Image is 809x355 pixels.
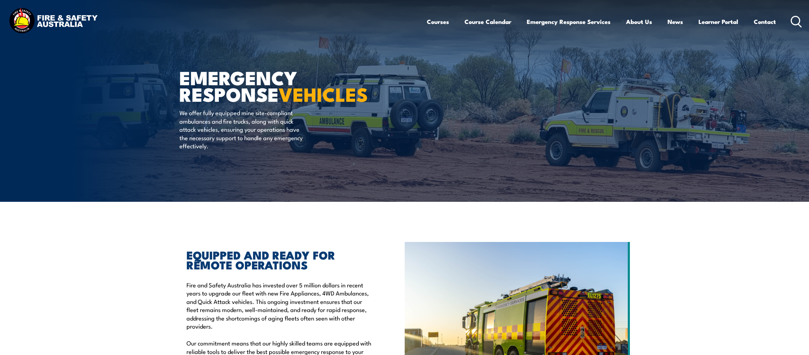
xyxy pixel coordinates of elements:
p: Fire and Safety Australia has invested over 5 million dollars in recent years to upgrade our flee... [187,281,372,330]
a: Learner Portal [699,12,738,31]
strong: VEHICLES [279,79,368,108]
a: Contact [754,12,776,31]
h1: EMERGENCY RESPONSE [179,69,353,102]
a: News [668,12,683,31]
a: Courses [427,12,449,31]
a: Course Calendar [464,12,511,31]
h2: EQUIPPED AND READY FOR REMOTE OPERATIONS [187,250,372,269]
p: We offer fully equipped mine site-compliant ambulances and fire trucks, along with quick attack v... [179,108,308,150]
a: About Us [626,12,652,31]
a: Emergency Response Services [527,12,611,31]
